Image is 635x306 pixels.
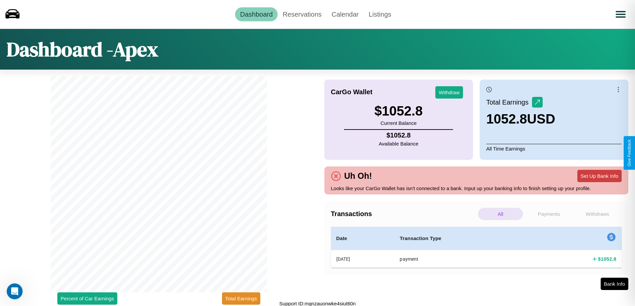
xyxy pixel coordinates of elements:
a: Dashboard [235,7,278,21]
h4: Date [336,234,389,242]
p: Total Earnings [486,96,532,108]
h3: 1052.8 USD [486,112,555,127]
h4: Transactions [331,210,476,218]
h4: CarGo Wallet [331,88,373,96]
h4: $ 1052.8 [379,132,418,139]
button: Percent of Car Earnings [57,292,117,305]
th: payment [394,250,529,268]
iframe: Intercom live chat [7,283,23,299]
button: Set Up Bank Info [577,170,622,182]
h1: Dashboard - Apex [7,36,158,63]
button: Total Earnings [222,292,260,305]
div: Give Feedback [627,140,632,166]
button: Bank Info [601,278,628,290]
h4: $ 1052.8 [598,255,616,262]
p: Withdraws [575,208,620,220]
p: Looks like your CarGo Wallet has isn't connected to a bank. Input up your banking info to finish ... [331,184,622,193]
a: Reservations [278,7,327,21]
h4: Uh Oh! [341,171,375,181]
h4: Transaction Type [400,234,524,242]
a: Calendar [327,7,364,21]
p: Payments [526,208,571,220]
table: simple table [331,227,622,268]
p: Available Balance [379,139,418,148]
a: Listings [364,7,396,21]
p: Current Balance [374,119,423,128]
button: Open menu [611,5,630,24]
h3: $ 1052.8 [374,104,423,119]
th: [DATE] [331,250,395,268]
button: Withdraw [435,86,463,99]
p: All Time Earnings [486,144,622,153]
p: All [478,208,523,220]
